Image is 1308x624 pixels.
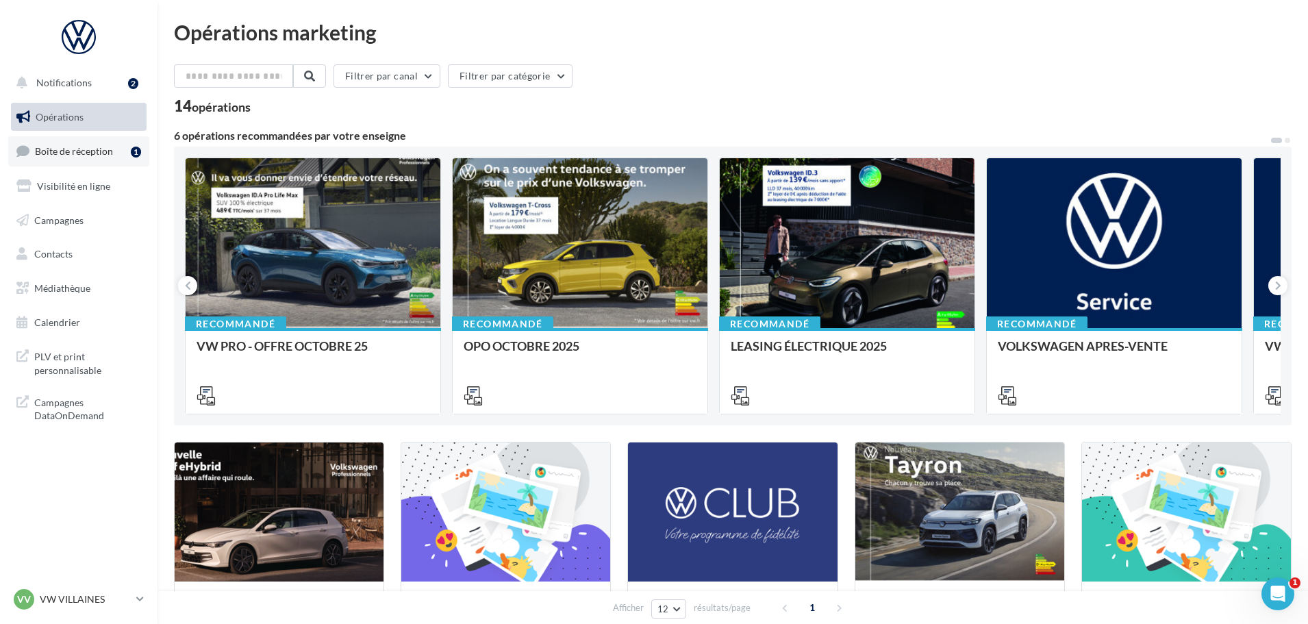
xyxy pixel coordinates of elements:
div: 6 opérations recommandées par votre enseigne [174,130,1270,141]
a: Campagnes [8,206,149,235]
div: Recommandé [986,316,1087,332]
p: VW VILLAINES [40,592,131,606]
span: Contacts [34,248,73,260]
span: Médiathèque [34,282,90,294]
div: 14 [174,99,251,114]
span: Notifications [36,77,92,88]
span: Campagnes DataOnDemand [34,393,141,423]
button: Notifications 2 [8,68,144,97]
div: Recommandé [719,316,820,332]
span: Boîte de réception [35,145,113,157]
div: VOLKSWAGEN APRES-VENTE [998,339,1231,366]
a: Médiathèque [8,274,149,303]
a: Opérations [8,103,149,132]
a: Campagnes DataOnDemand [8,388,149,428]
button: 12 [651,599,686,619]
a: PLV et print personnalisable [8,342,149,382]
button: Filtrer par catégorie [448,64,573,88]
span: Calendrier [34,316,80,328]
span: PLV et print personnalisable [34,347,141,377]
div: opérations [192,101,251,113]
div: Recommandé [452,316,553,332]
a: Visibilité en ligne [8,172,149,201]
div: VW PRO - OFFRE OCTOBRE 25 [197,339,429,366]
span: 12 [657,603,669,614]
a: VV VW VILLAINES [11,586,147,612]
span: résultats/page [694,601,751,614]
span: VV [17,592,31,606]
span: 1 [801,597,823,619]
div: OPO OCTOBRE 2025 [464,339,696,366]
div: LEASING ÉLECTRIQUE 2025 [731,339,964,366]
a: Calendrier [8,308,149,337]
span: Visibilité en ligne [37,180,110,192]
span: Campagnes [34,214,84,225]
div: Recommandé [185,316,286,332]
div: 2 [128,78,138,89]
span: 1 [1290,577,1300,588]
div: Opérations marketing [174,22,1292,42]
span: Opérations [36,111,84,123]
iframe: Intercom live chat [1261,577,1294,610]
a: Contacts [8,240,149,269]
button: Filtrer par canal [334,64,440,88]
a: Boîte de réception1 [8,136,149,166]
div: 1 [131,147,141,158]
span: Afficher [613,601,644,614]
